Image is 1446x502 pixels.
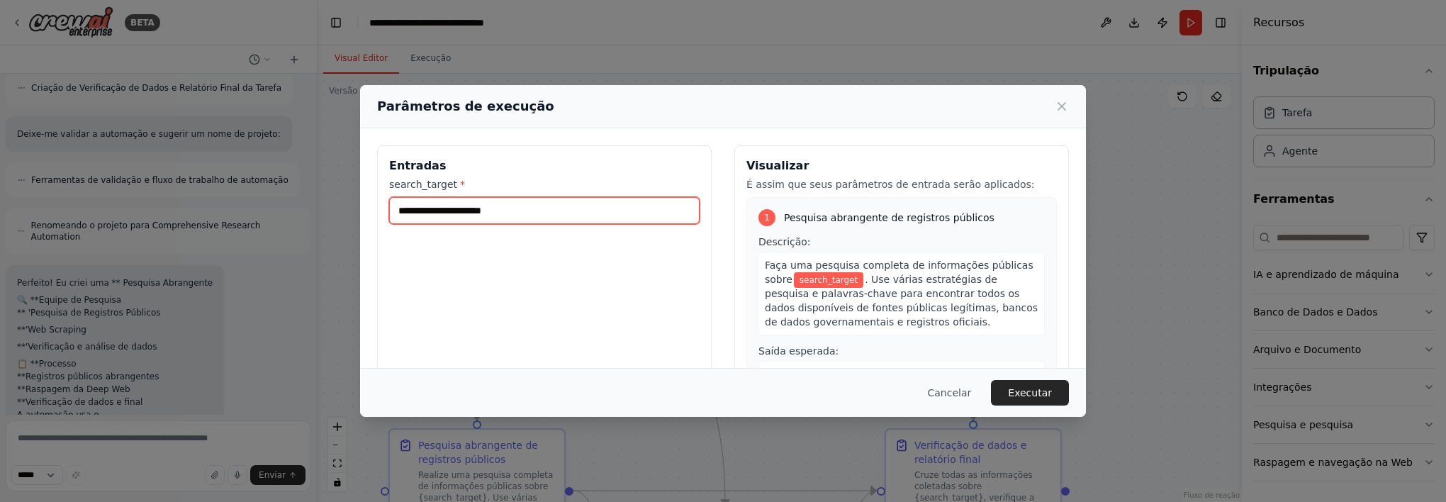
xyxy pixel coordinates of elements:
[991,380,1069,406] button: Executar
[758,209,775,226] div: 1
[794,272,863,288] span: Variable: search_target
[765,274,1038,328] span: . Use várias estratégias de pesquisa e palavras-chave para encontrar todos os dados disponíveis d...
[746,157,1057,174] h3: Visualizar
[377,96,554,116] h2: Parâmetros de execução
[758,345,839,357] span: Saída esperada:
[765,260,1033,285] span: Faça uma pesquisa completa de informações públicas sobre
[917,380,983,406] button: Cancelar
[758,236,811,247] span: Descrição:
[784,211,994,225] span: Pesquisa abrangente de registros públicos
[389,157,700,174] h3: Entradas
[389,179,457,190] font: search_target
[746,177,1057,191] p: É assim que seus parâmetros de entrada serão aplicados:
